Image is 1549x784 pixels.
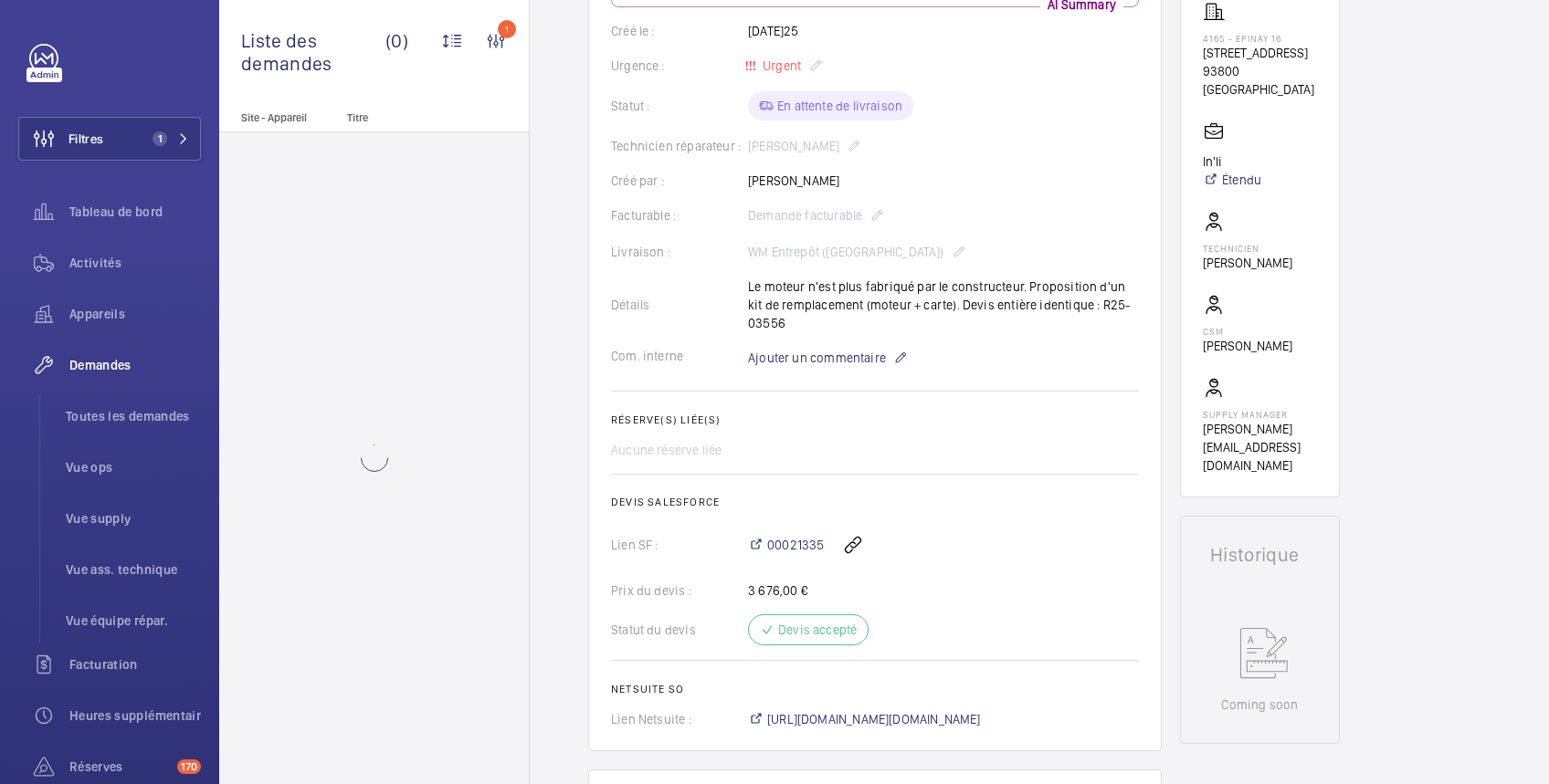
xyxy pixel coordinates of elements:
[66,509,201,528] span: Vue supply
[1203,254,1292,272] p: [PERSON_NAME]
[1203,409,1317,420] p: Supply manager
[66,458,201,476] span: Vue ops
[1203,171,1261,189] a: Étendu
[69,203,201,221] span: Tableau de bord
[69,758,170,776] span: Réserves
[1210,546,1310,564] h1: Historique
[69,655,201,674] span: Facturation
[611,683,1139,695] h2: Netsuite SO
[68,130,103,148] span: Filtres
[1221,695,1298,714] p: Coming soon
[69,254,201,272] span: Activités
[611,496,1139,508] h2: Devis Salesforce
[66,560,201,579] span: Vue ass. technique
[1203,62,1317,99] p: 93800 [GEOGRAPHIC_DATA]
[66,407,201,425] span: Toutes les demandes
[1203,337,1292,355] p: [PERSON_NAME]
[69,356,201,374] span: Demandes
[767,536,824,554] span: 00021335
[177,759,201,774] span: 170
[69,706,201,725] span: Heures supplémentaires
[767,710,981,728] span: [URL][DOMAIN_NAME][DOMAIN_NAME]
[1203,243,1292,254] p: Technicien
[18,117,201,161] button: Filtres1
[611,413,1139,426] h2: Réserve(s) liée(s)
[241,29,385,75] span: Liste des demandes
[1203,33,1317,44] p: 4165 - EPINAY 16
[153,131,167,146] span: 1
[1203,152,1261,171] p: In'li
[219,111,340,124] p: Site - Appareil
[748,536,824,554] a: 00021335
[1203,420,1317,475] p: [PERSON_NAME][EMAIL_ADDRESS][DOMAIN_NAME]
[748,349,886,367] span: Ajouter un commentaire
[1203,326,1292,337] p: CSM
[66,612,201,630] span: Vue équipe répar.
[347,111,468,124] p: Titre
[748,710,981,728] a: [URL][DOMAIN_NAME][DOMAIN_NAME]
[69,305,201,323] span: Appareils
[1203,44,1317,62] p: [STREET_ADDRESS]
